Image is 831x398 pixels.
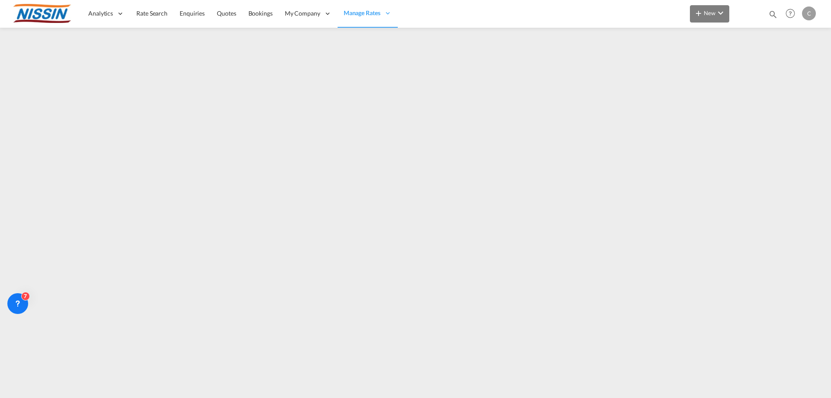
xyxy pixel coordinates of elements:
[180,10,205,17] span: Enquiries
[88,9,113,18] span: Analytics
[248,10,273,17] span: Bookings
[13,4,71,23] img: 485da9108dca11f0a63a77e390b9b49c.jpg
[344,9,380,17] span: Manage Rates
[783,6,798,21] span: Help
[693,10,726,16] span: New
[693,8,704,18] md-icon: icon-plus 400-fg
[802,6,816,20] div: C
[690,5,729,23] button: icon-plus 400-fgNewicon-chevron-down
[136,10,167,17] span: Rate Search
[217,10,236,17] span: Quotes
[768,10,778,23] div: icon-magnify
[768,10,778,19] md-icon: icon-magnify
[285,9,320,18] span: My Company
[783,6,802,22] div: Help
[715,8,726,18] md-icon: icon-chevron-down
